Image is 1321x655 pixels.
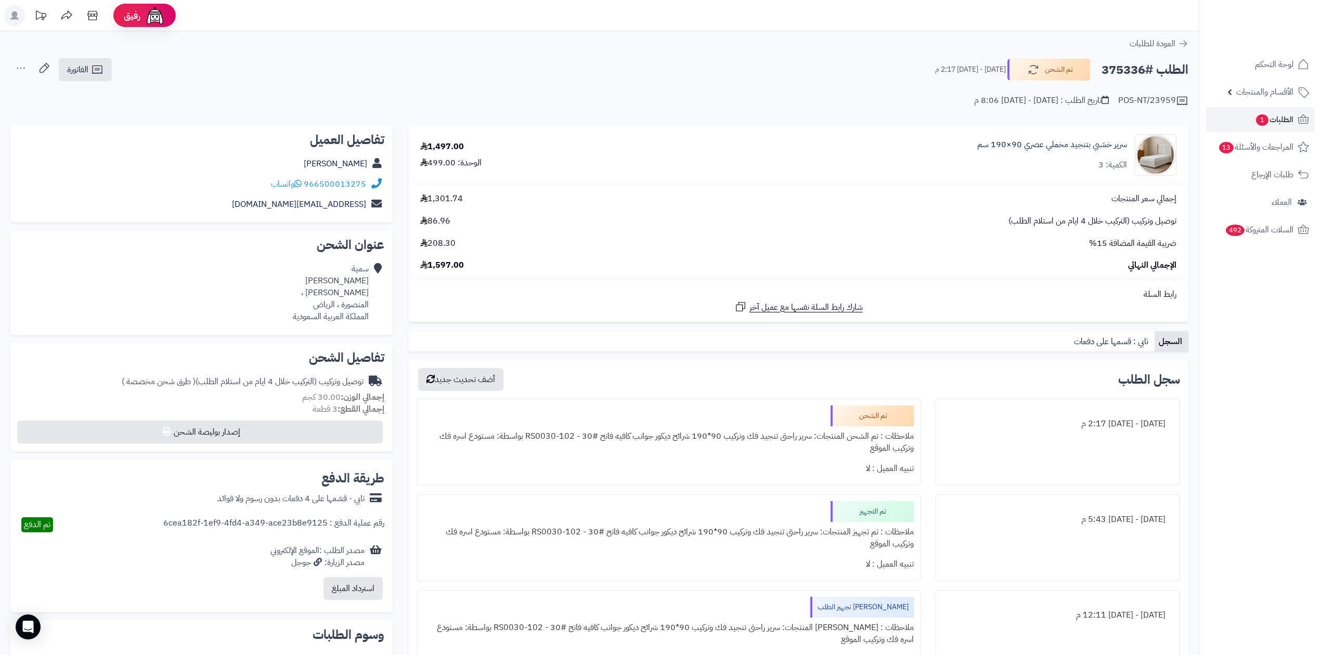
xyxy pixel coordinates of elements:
[1070,331,1155,352] a: تابي : قسمها على دفعات
[304,178,366,190] a: 966500013275
[304,158,367,170] a: [PERSON_NAME]
[302,391,384,403] small: 30.00 كجم
[19,239,384,251] h2: عنوان الشحن
[293,263,369,322] div: سمية [PERSON_NAME] [PERSON_NAME] ، المنصورة ، الرياض المملكة العربية السعودية
[313,403,384,415] small: 3 قطعة
[1250,8,1311,30] img: logo-2.png
[420,259,464,271] span: 1,597.00
[942,414,1173,434] div: [DATE] - [DATE] 2:17 م
[420,238,456,250] span: 208.30
[163,517,384,532] div: رقم عملية الدفع : 6cea182f-1ef9-4fd4-a349-ace23b8e9125
[831,405,914,426] div: تم الشحن
[423,618,914,650] div: ملاحظات : [PERSON_NAME] المنتجات: سرير راحتى تنجيد فك وتركيب 90*190 شرائح ديكور جوانب كافيه فاتح ...
[420,215,450,227] span: 86.96
[1251,167,1293,182] span: طلبات الإرجاع
[1102,59,1188,81] h2: الطلب #375336
[1206,217,1315,242] a: السلات المتروكة492
[338,403,384,415] strong: إجمالي القطع:
[734,300,863,313] a: شارك رابط السلة نفسها مع عميل آخر
[810,597,914,618] div: [PERSON_NAME] تجهيز الطلب
[28,5,54,29] a: تحديثات المنصة
[749,302,863,313] span: شارك رابط السلة نفسها مع عميل آخر
[1236,85,1293,99] span: الأقسام والمنتجات
[420,141,464,153] div: 1,497.00
[24,518,50,531] span: تم الدفع
[1111,193,1176,205] span: إجمالي سعر المنتجات
[145,5,165,26] img: ai-face.png
[1206,190,1315,215] a: العملاء
[1272,195,1292,209] span: العملاء
[19,628,384,641] h2: وسوم الطلبات
[1118,373,1180,386] h3: سجل الطلب
[341,391,384,403] strong: إجمالي الوزن:
[232,198,366,211] a: [EMAIL_ADDRESS][DOMAIN_NAME]
[1218,140,1293,154] span: المراجعات والأسئلة
[420,157,482,169] div: الوحدة: 499.00
[1128,259,1176,271] span: الإجمالي النهائي
[1089,238,1176,250] span: ضريبة القيمة المضافة 15%
[412,289,1184,300] div: رابط السلة
[1008,215,1176,227] span: توصيل وتركيب (التركيب خلال 4 ايام من استلام الطلب)
[977,139,1127,151] a: سرير خشبي بتنجيد مخملي عصري 90×190 سم
[1206,162,1315,187] a: طلبات الإرجاع
[420,193,463,205] span: 1,301.74
[1007,59,1091,81] button: تم الشحن
[935,64,1006,75] small: [DATE] - [DATE] 2:17 م
[1155,331,1188,352] a: السجل
[271,178,302,190] a: واتساب
[1255,112,1293,127] span: الطلبات
[1206,52,1315,77] a: لوحة التحكم
[321,472,384,484] h2: طريقة الدفع
[418,368,503,391] button: أضف تحديث جديد
[1118,95,1188,107] div: POS-NT/23959
[1130,37,1175,50] span: العودة للطلبات
[17,421,383,443] button: إصدار بوليصة الشحن
[19,351,384,364] h2: تفاصيل الشحن
[124,9,140,22] span: رفيق
[1225,222,1293,237] span: السلات المتروكة
[59,58,112,81] a: الفاتورة
[1206,135,1315,160] a: المراجعات والأسئلة13
[67,63,88,76] span: الفاتورة
[423,522,914,554] div: ملاحظات : تم تجهيز المنتجات: سرير راحتى تنجيد فك وتركيب 90*190 شرائح ديكور جوانب كافيه فاتح #30 -...
[423,426,914,459] div: ملاحظات : تم الشحن المنتجات: سرير راحتى تنجيد فك وتركيب 90*190 شرائح ديكور جوانب كافيه فاتح #30 -...
[1226,225,1245,236] span: 492
[270,545,365,569] div: مصدر الطلب :الموقع الإلكتروني
[1255,57,1293,72] span: لوحة التحكم
[19,134,384,146] h2: تفاصيل العميل
[974,95,1109,107] div: تاريخ الطلب : [DATE] - [DATE] 8:06 م
[1135,134,1176,176] img: 1756282711-1-90x90.jpg
[1098,159,1127,171] div: الكمية: 3
[217,493,365,505] div: تابي - قسّمها على 4 دفعات بدون رسوم ولا فوائد
[270,557,365,569] div: مصدر الزيارة: جوجل
[423,554,914,574] div: تنبيه العميل : لا
[831,501,914,522] div: تم التجهيز
[1219,142,1234,153] span: 13
[1206,107,1315,132] a: الطلبات1
[1130,37,1188,50] a: العودة للطلبات
[122,375,196,388] span: ( طرق شحن مخصصة )
[323,577,383,600] button: استرداد المبلغ
[1256,114,1268,126] span: 1
[423,459,914,479] div: تنبيه العميل : لا
[942,509,1173,530] div: [DATE] - [DATE] 5:43 م
[16,614,41,639] div: Open Intercom Messenger
[122,376,364,388] div: توصيل وتركيب (التركيب خلال 4 ايام من استلام الطلب)
[942,605,1173,625] div: [DATE] - [DATE] 12:11 م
